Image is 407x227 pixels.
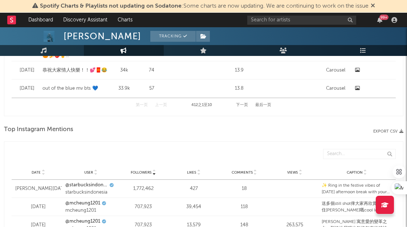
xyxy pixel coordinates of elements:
[377,17,382,23] button: 99+
[139,85,164,92] div: 57
[232,170,253,175] span: Comments
[40,3,182,9] span: Spotify Charts & Playlists not updating on Sodatone
[23,13,58,27] a: Dashboard
[120,185,167,192] div: 1,772,462
[15,203,62,211] div: [DATE]
[65,218,100,225] a: @mcheung1201
[113,13,138,27] a: Charts
[371,3,375,9] span: Dismiss
[15,67,39,74] div: [DATE]
[325,67,346,74] div: Carousel
[40,3,369,9] span: : Some charts are now updating. We are continuing to work on the issue
[379,15,388,20] div: 99 +
[113,67,135,74] div: 34k
[65,189,116,196] div: starbucksindonesia
[325,85,346,92] div: Carousel
[323,149,396,159] input: Search...
[64,31,141,42] div: [PERSON_NAME]
[42,67,110,74] div: 恭祝大家情人快樂！！💕🧧😂
[136,103,148,107] button: 第一页
[58,13,113,27] a: Discovery Assistant
[373,129,403,134] button: Export CSV
[347,170,363,175] span: Caption
[236,103,248,107] button: 下一页
[131,170,151,175] span: Followers
[4,125,73,134] span: Top Instagram Mentions
[155,103,167,107] button: 上一页
[65,200,100,207] a: @mcheung1201
[113,85,135,92] div: 33.9k
[223,85,256,92] div: 13.8
[15,185,62,192] div: [PERSON_NAME][DATE]
[247,16,356,25] input: Search for artists
[65,182,108,189] a: @starbucksindonesia
[187,170,196,175] span: Likes
[221,185,268,192] div: 18
[170,203,217,211] div: 39,454
[15,85,39,92] div: [DATE]
[223,67,256,74] div: 13.9
[221,203,268,211] div: 118
[287,170,298,175] span: Views
[182,101,221,110] div: 412 之 1 至 10
[170,185,217,192] div: 427
[32,170,41,175] span: Date
[84,170,93,175] span: User
[42,85,110,92] div: out of the blue mv bts 💙
[322,182,392,195] div: ✨ Ring in the festive vibes of [DATE] afternoon break with your favorite Starbucks beverages. Con...
[322,200,392,214] div: 送多個still shot俾大家再欣賞下我戴住[PERSON_NAME]嘅cool look! 係咪可以夾到🎸呢？ @nancykwai 你話呢？ 大家開始期待我下個舞台未呢😏 @Tiffany...
[150,31,196,42] button: Tracking
[65,207,116,214] div: mcheung1201
[120,203,167,211] div: 707,923
[139,67,164,74] div: 74
[255,103,271,107] button: 最后一页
